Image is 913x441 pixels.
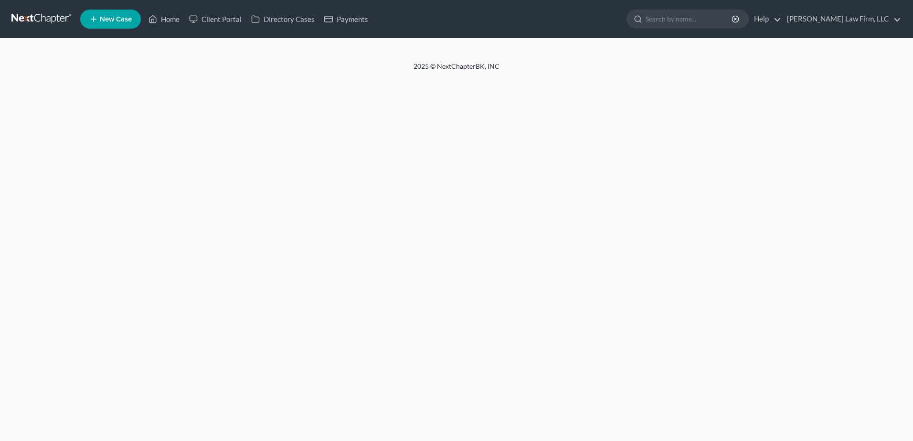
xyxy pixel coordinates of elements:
span: New Case [100,16,132,23]
a: Home [144,10,184,28]
div: 2025 © NextChapterBK, INC [184,62,729,79]
a: Payments [319,10,373,28]
input: Search by name... [646,10,733,28]
a: Client Portal [184,10,246,28]
a: [PERSON_NAME] Law Firm, LLC [782,10,901,28]
a: Help [749,10,781,28]
a: Directory Cases [246,10,319,28]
